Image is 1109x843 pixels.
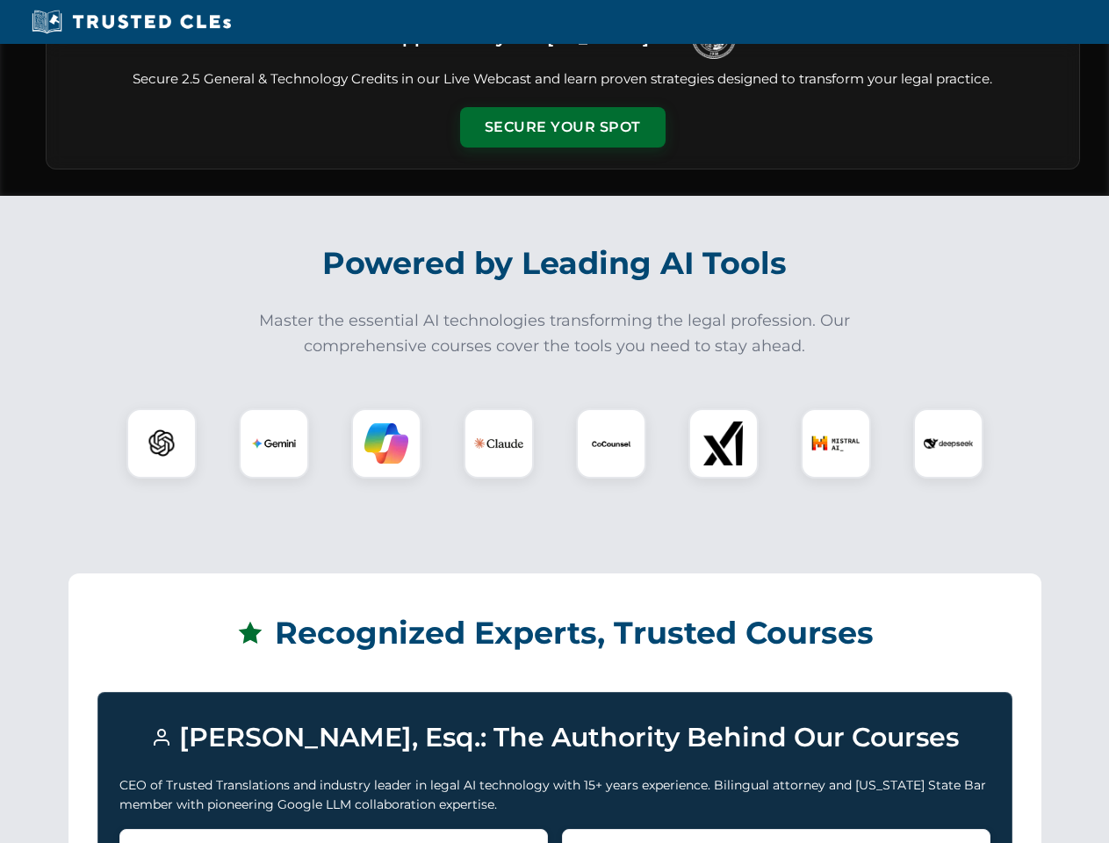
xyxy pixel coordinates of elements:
[811,419,861,468] img: Mistral AI Logo
[252,421,296,465] img: Gemini Logo
[351,408,421,479] div: Copilot
[464,408,534,479] div: Claude
[364,421,408,465] img: Copilot Logo
[924,419,973,468] img: DeepSeek Logo
[68,69,1058,90] p: Secure 2.5 General & Technology Credits in our Live Webcast and learn proven strategies designed ...
[26,9,236,35] img: Trusted CLEs
[68,233,1041,294] h2: Powered by Leading AI Tools
[801,408,871,479] div: Mistral AI
[576,408,646,479] div: CoCounsel
[126,408,197,479] div: ChatGPT
[474,419,523,468] img: Claude Logo
[119,775,990,815] p: CEO of Trusted Translations and industry leader in legal AI technology with 15+ years experience....
[136,418,187,469] img: ChatGPT Logo
[702,421,745,465] img: xAI Logo
[239,408,309,479] div: Gemini
[913,408,983,479] div: DeepSeek
[589,421,633,465] img: CoCounsel Logo
[97,602,1012,664] h2: Recognized Experts, Trusted Courses
[688,408,759,479] div: xAI
[248,308,862,359] p: Master the essential AI technologies transforming the legal profession. Our comprehensive courses...
[460,107,666,148] button: Secure Your Spot
[119,714,990,761] h3: [PERSON_NAME], Esq.: The Authority Behind Our Courses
